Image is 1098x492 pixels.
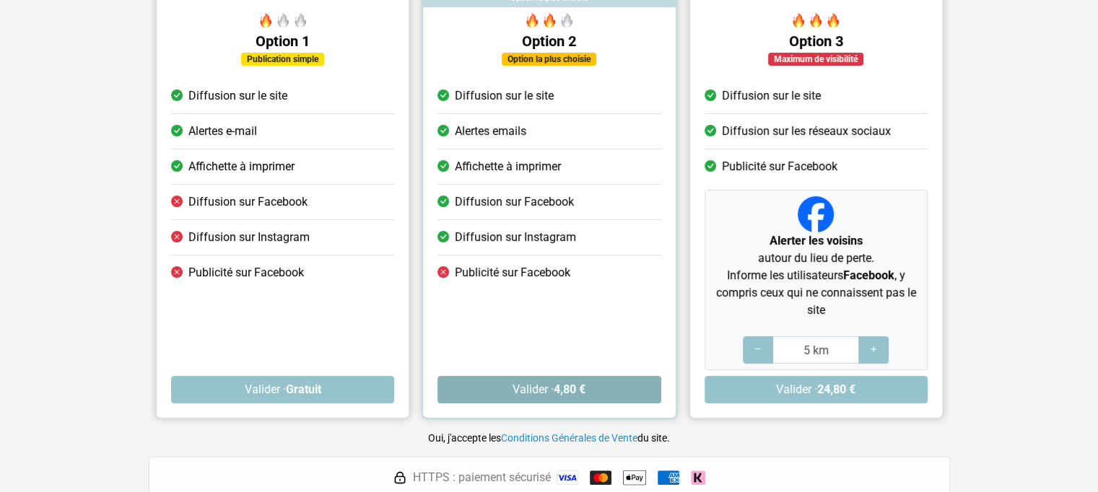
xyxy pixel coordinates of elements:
[455,229,576,246] span: Diffusion sur Instagram
[710,232,920,267] p: autour du lieu de perte.
[188,264,304,281] span: Publicité sur Facebook
[704,32,927,50] h5: Option 3
[768,53,863,66] div: Maximum de visibilité
[455,264,570,281] span: Publicité sur Facebook
[721,123,890,140] span: Diffusion sur les réseaux sociaux
[502,53,596,66] div: Option la plus choisie
[623,466,646,489] img: Apple Pay
[710,267,920,319] p: Informe les utilisateurs , y compris ceux qui ne connaissent pas le site
[455,158,561,175] span: Affichette à imprimer
[188,87,287,105] span: Diffusion sur le site
[842,268,894,282] strong: Facebook
[437,32,661,50] h5: Option 2
[798,196,834,232] img: Facebook
[704,376,927,403] button: Valider ·24,80 €
[188,123,257,140] span: Alertes e-mail
[428,432,670,444] small: Oui, j'accepte les du site.
[188,158,295,175] span: Affichette à imprimer
[501,432,637,444] a: Conditions Générales de Vente
[590,470,611,485] img: Mastercard
[817,382,855,396] strong: 24,80 €
[455,87,554,105] span: Diffusion sur le site
[188,229,310,246] span: Diffusion sur Instagram
[769,234,862,247] strong: Alerter les voisins
[455,193,574,211] span: Diffusion sur Facebook
[171,376,394,403] button: Valider ·Gratuit
[188,193,308,211] span: Diffusion sur Facebook
[721,158,837,175] span: Publicité sur Facebook
[557,470,578,485] img: Visa
[691,470,705,485] img: Klarna
[658,470,679,485] img: American Express
[413,469,551,486] span: HTTPS : paiement sécurisé
[437,376,661,403] button: Valider ·4,80 €
[285,382,321,396] strong: Gratuit
[554,382,585,396] strong: 4,80 €
[171,32,394,50] h5: Option 1
[393,470,407,485] img: HTTPS : paiement sécurisé
[455,123,526,140] span: Alertes emails
[241,53,324,66] div: Publication simple
[721,87,820,105] span: Diffusion sur le site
